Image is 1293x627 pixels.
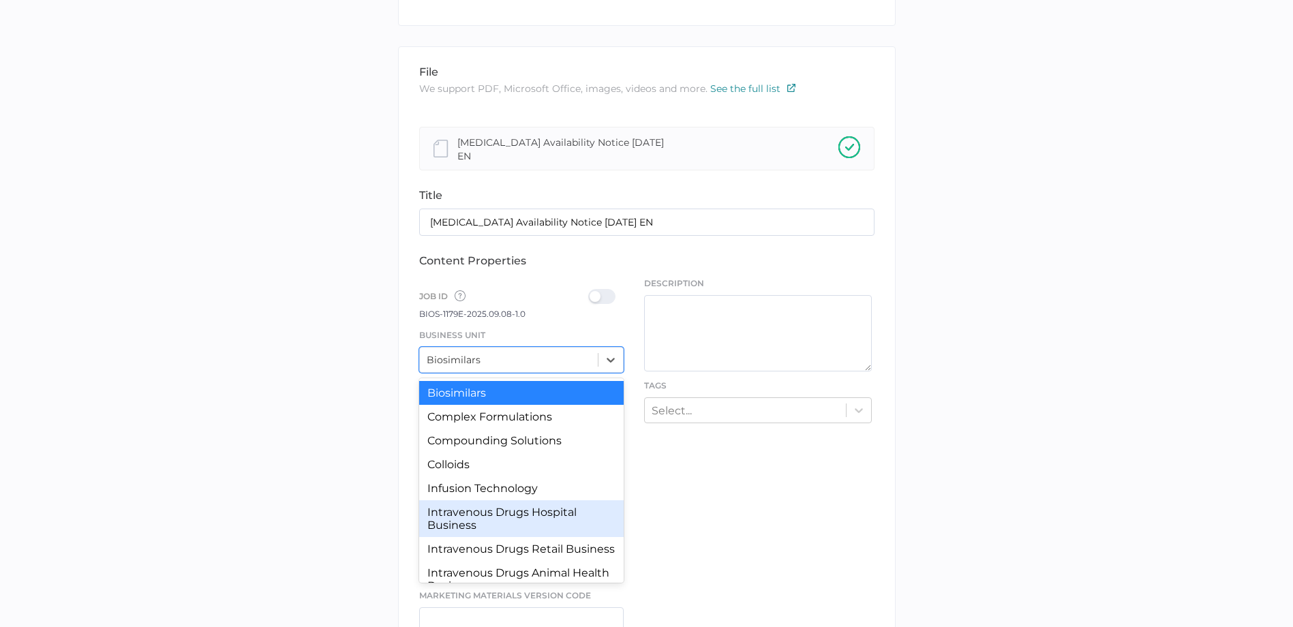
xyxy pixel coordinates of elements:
div: Intravenous Drugs Retail Business [419,537,624,561]
div: Complex Formulations [419,405,624,429]
img: tooltip-default.0a89c667.svg [455,290,466,301]
div: content properties [419,254,874,267]
div: Compounding Solutions [419,429,624,453]
span: Job ID [419,289,466,307]
span: Marketing Materials Version Code [419,590,591,600]
div: title [419,189,874,202]
span: Description [644,277,872,290]
a: See the full list [710,82,795,95]
div: Infusion Technology [419,476,624,500]
div: Intravenous Drugs Animal Health Business [419,561,624,598]
img: checkmark-upload-success.08ba15b3.svg [838,136,860,158]
div: file [419,65,874,78]
p: We support PDF, Microsoft Office, images, videos and more. [419,81,874,96]
div: Intravenous Drugs Hospital Business [419,500,624,537]
div: Biosimilars [419,381,624,405]
span: BIOS-1179E-2025.09.08-1.0 [419,309,526,319]
img: external-link-icon.7ec190a1.svg [787,84,795,92]
img: document-file-grey.20d19ea5.svg [433,140,448,157]
span: Business Unit [419,330,485,340]
div: Select... [652,403,692,416]
div: Colloids [419,453,624,476]
span: Tags [644,380,667,391]
div: [MEDICAL_DATA] Availability Notice [DATE] EN [457,134,680,163]
div: Biosimilars [427,354,481,366]
input: Type the name of your content [419,209,874,236]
